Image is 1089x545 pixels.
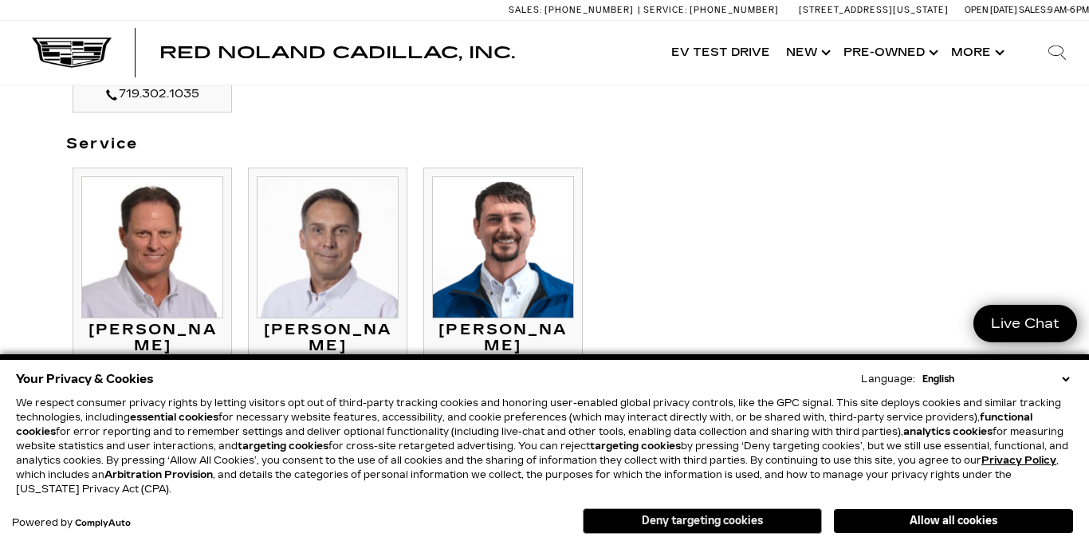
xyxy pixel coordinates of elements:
[973,305,1077,342] a: Live Chat
[638,6,783,14] a: Service: [PHONE_NUMBER]
[799,5,949,15] a: [STREET_ADDRESS][US_STATE]
[981,455,1056,466] a: Privacy Policy
[903,426,993,437] strong: analytics cookies
[257,322,399,354] h3: [PERSON_NAME]
[835,21,943,85] a: Pre-Owned
[1019,5,1048,15] span: Sales:
[12,518,131,528] div: Powered by
[544,5,634,15] span: [PHONE_NUMBER]
[81,322,223,354] h3: [PERSON_NAME]
[643,5,687,15] span: Service:
[983,314,1067,333] span: Live Chat
[943,21,1009,85] button: More
[663,21,778,85] a: EV Test Drive
[509,6,638,14] a: Sales: [PHONE_NUMBER]
[81,85,223,104] div: 719.302.1035
[75,519,131,528] a: ComplyAuto
[778,21,835,85] a: New
[16,396,1073,496] p: We respect consumer privacy rights by letting visitors opt out of third-party tracking cookies an...
[257,176,399,318] img: Jim Dembiczak
[432,176,574,318] img: Peter Mullica
[159,43,515,62] span: Red Noland Cadillac, Inc.
[32,38,112,68] img: Cadillac Dark Logo with Cadillac White Text
[690,5,779,15] span: [PHONE_NUMBER]
[861,374,915,384] div: Language:
[159,45,515,61] a: Red Noland Cadillac, Inc.
[583,508,822,534] button: Deny targeting cookies
[81,176,223,318] img: Mike Parker
[1048,5,1089,15] span: 9 AM-6 PM
[918,372,1073,386] select: Language Select
[590,440,681,452] strong: targeting cookies
[238,440,328,452] strong: targeting cookies
[834,509,1073,533] button: Allow all cookies
[509,5,542,15] span: Sales:
[432,322,574,354] h3: [PERSON_NAME]
[104,469,213,480] strong: Arbitration Provision
[16,368,154,390] span: Your Privacy & Cookies
[130,412,218,423] strong: essential cookies
[66,136,696,152] h3: Service
[965,5,1017,15] span: Open [DATE]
